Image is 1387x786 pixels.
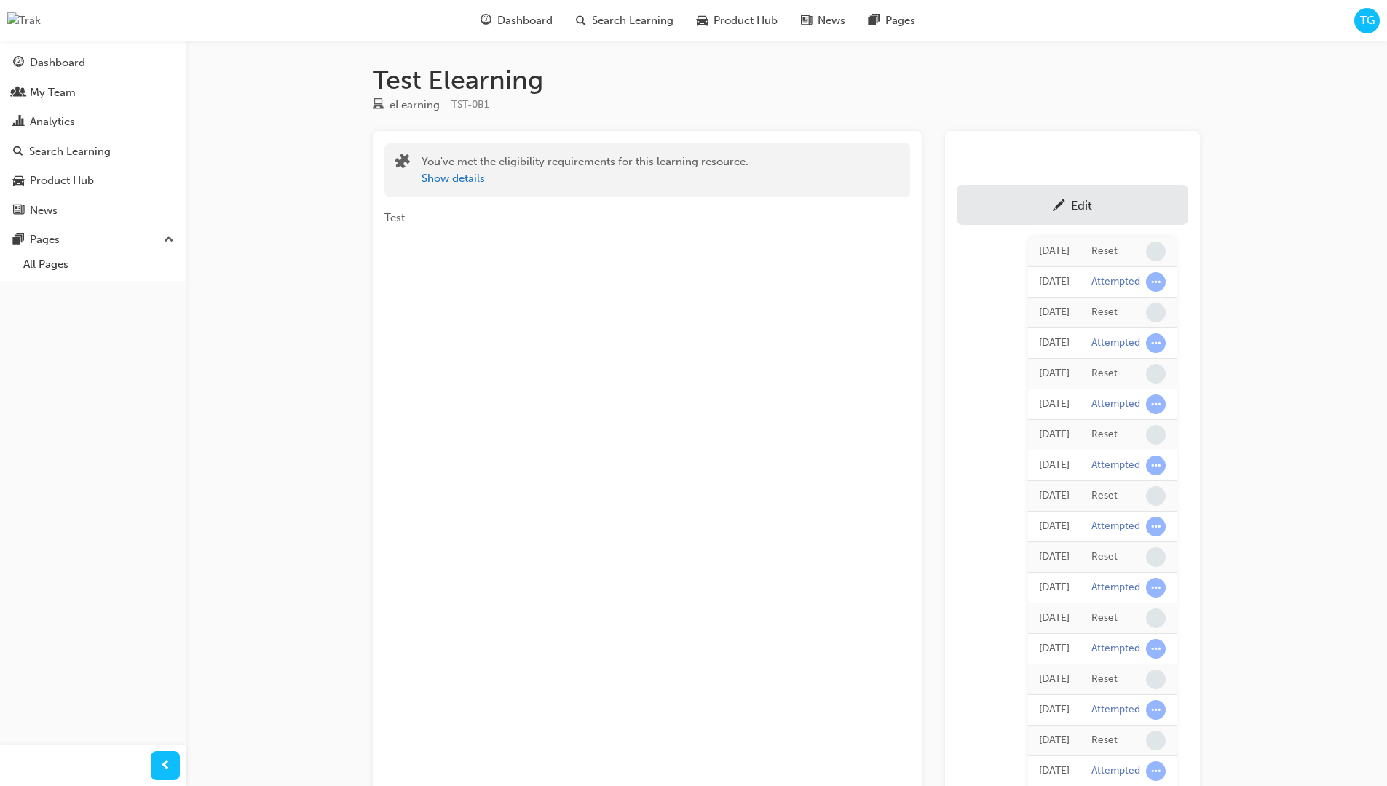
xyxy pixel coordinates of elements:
[1091,703,1140,717] div: Attempted
[564,6,685,36] a: search-iconSearch Learning
[1039,335,1070,352] div: Tue Sep 30 2025 03:25:13 GMT+0000 (Coordinated Universal Time)
[1146,547,1166,567] span: learningRecordVerb_NONE-icon
[1146,425,1166,445] span: learningRecordVerb_NONE-icon
[1039,671,1070,688] div: Tue Sep 23 2025 07:00:21 GMT+0000 (Coordinated Universal Time)
[1091,672,1118,686] div: Reset
[592,12,673,29] span: Search Learning
[1360,12,1375,29] span: TG
[1071,198,1092,213] div: Edit
[29,143,111,160] div: Search Learning
[1146,242,1166,261] span: learningRecordVerb_NONE-icon
[1091,367,1118,381] div: Reset
[1039,549,1070,565] div: Tue Sep 23 2025 14:58:22 GMT+0000 (Coordinated Universal Time)
[6,197,180,224] a: News
[13,146,23,159] span: search-icon
[373,64,1200,96] h1: Test Elearning
[1053,199,1065,214] span: pencil-icon
[373,96,440,114] div: Type
[395,155,410,172] span: puzzle-icon
[1146,578,1166,598] span: learningRecordVerb_ATTEMPT-icon
[697,12,708,30] span: car-icon
[30,55,85,71] div: Dashboard
[1039,702,1070,718] div: Tue Sep 23 2025 06:59:34 GMT+0000 (Coordinated Universal Time)
[451,98,489,111] span: Learning resource code
[957,185,1188,225] a: Edit
[1039,518,1070,535] div: Fri Sep 26 2025 04:18:43 GMT+0000 (Coordinated Universal Time)
[685,6,789,36] a: car-iconProduct Hub
[1039,640,1070,657] div: Tue Sep 23 2025 14:35:23 GMT+0000 (Coordinated Universal Time)
[1091,520,1140,533] div: Attempted
[6,226,180,253] button: Pages
[373,99,384,112] span: learningResourceType_ELEARNING-icon
[390,97,440,114] div: eLearning
[1146,333,1166,353] span: learningRecordVerb_ATTEMPT-icon
[6,49,180,223] div: DashboardMy TeamAnalyticsSearch LearningProduct HubNews
[1146,670,1166,689] span: learningRecordVerb_NONE-icon
[30,172,94,189] div: Product Hub
[7,12,41,29] img: Trak
[469,6,564,36] a: guage-iconDashboard
[1146,456,1166,475] span: learningRecordVerb_ATTEMPT-icon
[1091,336,1140,350] div: Attempted
[1091,581,1140,595] div: Attempted
[1146,731,1166,750] span: learningRecordVerb_NONE-icon
[714,12,778,29] span: Product Hub
[1091,489,1118,503] div: Reset
[497,12,553,29] span: Dashboard
[1039,243,1070,260] div: Tue Sep 30 2025 03:48:25 GMT+0000 (Coordinated Universal Time)
[1091,611,1118,625] div: Reset
[576,12,586,30] span: search-icon
[1146,394,1166,414] span: learningRecordVerb_ATTEMPT-icon
[384,211,405,224] span: Test
[1039,274,1070,290] div: Tue Sep 30 2025 03:47:40 GMT+0000 (Coordinated Universal Time)
[1039,732,1070,749] div: Tue Sep 23 2025 06:38:02 GMT+0000 (Coordinated Universal Time)
[1039,396,1070,413] div: Fri Sep 26 2025 06:30:31 GMT+0000 (Coordinated Universal Time)
[30,231,60,248] div: Pages
[857,6,927,36] a: pages-iconPages
[1091,642,1140,656] div: Attempted
[1091,275,1140,289] div: Attempted
[422,170,485,187] button: Show details
[1039,488,1070,504] div: Fri Sep 26 2025 04:19:26 GMT+0000 (Coordinated Universal Time)
[818,12,845,29] span: News
[164,231,174,250] span: up-icon
[6,138,180,165] a: Search Learning
[1039,579,1070,596] div: Tue Sep 23 2025 14:57:36 GMT+0000 (Coordinated Universal Time)
[1091,245,1118,258] div: Reset
[1091,306,1118,319] div: Reset
[422,154,748,186] div: You've met the eligibility requirements for this learning resource.
[13,234,24,247] span: pages-icon
[481,12,491,30] span: guage-icon
[1039,457,1070,474] div: Fri Sep 26 2025 04:40:40 GMT+0000 (Coordinated Universal Time)
[1091,397,1140,411] div: Attempted
[1146,517,1166,536] span: learningRecordVerb_ATTEMPT-icon
[1091,764,1140,778] div: Attempted
[1039,763,1070,779] div: Tue Sep 23 2025 06:37:18 GMT+0000 (Coordinated Universal Time)
[1146,303,1166,322] span: learningRecordVerb_NONE-icon
[30,114,75,130] div: Analytics
[13,57,24,70] span: guage-icon
[6,79,180,106] a: My Team
[160,757,171,775] span: prev-icon
[17,253,180,276] a: All Pages
[6,49,180,76] a: Dashboard
[1039,426,1070,443] div: Fri Sep 26 2025 04:41:28 GMT+0000 (Coordinated Universal Time)
[801,12,812,30] span: news-icon
[1354,8,1380,33] button: TG
[13,205,24,218] span: news-icon
[1091,458,1140,472] div: Attempted
[13,87,24,100] span: people-icon
[13,116,24,129] span: chart-icon
[957,143,1188,179] a: Launch eLearning module
[1146,639,1166,659] span: learningRecordVerb_ATTEMPT-icon
[1039,365,1070,382] div: Fri Sep 26 2025 06:31:14 GMT+0000 (Coordinated Universal Time)
[6,108,180,135] a: Analytics
[1039,304,1070,321] div: Tue Sep 30 2025 03:25:57 GMT+0000 (Coordinated Universal Time)
[1146,761,1166,781] span: learningRecordVerb_ATTEMPT-icon
[1039,610,1070,627] div: Tue Sep 23 2025 14:36:09 GMT+0000 (Coordinated Universal Time)
[30,202,58,219] div: News
[1146,700,1166,720] span: learningRecordVerb_ATTEMPT-icon
[789,6,857,36] a: news-iconNews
